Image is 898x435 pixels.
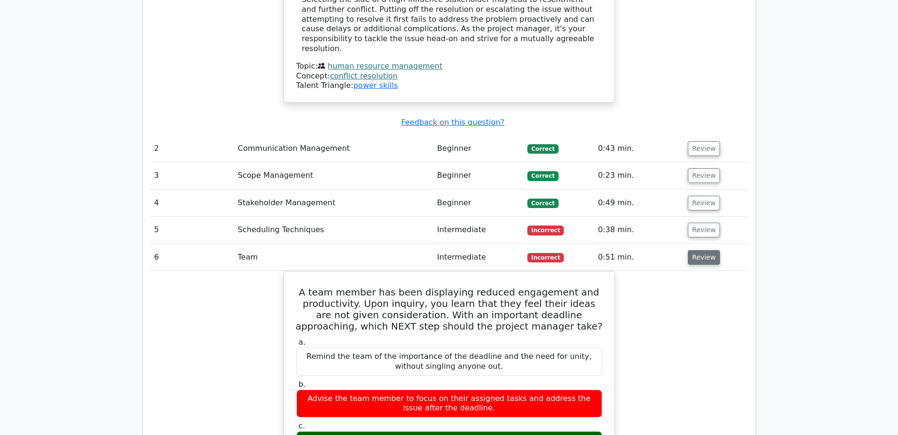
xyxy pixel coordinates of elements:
span: a. [299,338,306,347]
td: 0:43 min. [594,135,684,162]
td: Intermediate [433,217,524,244]
span: Incorrect [527,253,564,262]
td: Stakeholder Management [234,190,433,217]
td: Beginner [433,190,524,217]
a: power skills [353,81,398,90]
td: 0:38 min. [594,217,684,244]
td: Scope Management [234,162,433,189]
div: Topic: [296,61,602,71]
button: Review [688,141,720,156]
td: 6 [151,244,234,271]
td: Beginner [433,162,524,189]
td: 0:51 min. [594,244,684,271]
td: Scheduling Techniques [234,217,433,244]
div: Advise the team member to focus on their assigned tasks and address the issue after the deadline. [296,390,602,418]
a: conflict resolution [330,71,398,80]
div: Talent Triangle: [296,61,602,91]
span: Correct [527,144,558,154]
span: c. [299,421,305,430]
button: Review [688,223,720,237]
td: 5 [151,217,234,244]
button: Review [688,168,720,183]
td: 3 [151,162,234,189]
td: Communication Management [234,135,433,162]
div: Concept: [296,71,602,81]
span: Incorrect [527,226,564,235]
td: 2 [151,135,234,162]
div: Remind the team of the importance of the deadline and the need for unity, without singling anyone... [296,348,602,376]
button: Review [688,196,720,210]
td: Intermediate [433,244,524,271]
span: Correct [527,171,558,181]
td: 4 [151,190,234,217]
td: Beginner [433,135,524,162]
td: Team [234,244,433,271]
span: b. [299,380,306,389]
td: 0:49 min. [594,190,684,217]
a: human resource management [328,61,442,70]
button: Review [688,250,720,265]
a: Feedback on this question? [401,118,504,127]
span: Correct [527,199,558,208]
h5: A team member has been displaying reduced engagement and productivity. Upon inquiry, you learn th... [295,287,603,332]
td: 0:23 min. [594,162,684,189]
